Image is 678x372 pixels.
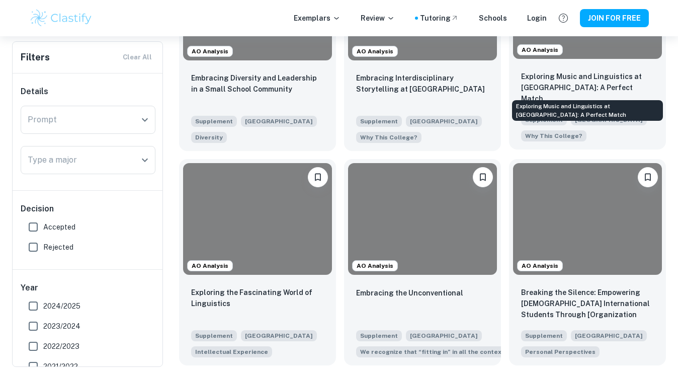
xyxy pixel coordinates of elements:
[188,261,232,270] span: AO Analysis
[356,116,402,127] span: Supplement
[43,221,75,233] span: Accepted
[43,341,79,352] span: 2022/2023
[356,131,421,143] span: What is your sense of Duke as a university and a community, and why do you consider it a good mat...
[356,72,489,95] p: Embracing Interdisciplinary Storytelling at Duke
[580,9,649,27] button: JOIN FOR FREE
[518,261,562,270] span: AO Analysis
[241,116,317,127] span: [GEOGRAPHIC_DATA]
[344,159,501,365] a: AO AnalysisPlease log in to bookmark exemplarsEmbracing the UnconventionalSupplement[GEOGRAPHIC_D...
[420,13,459,24] a: Tutoring
[43,321,80,332] span: 2023/2024
[555,10,572,27] button: Help and Feedback
[43,242,73,253] span: Rejected
[361,13,395,24] p: Review
[571,330,647,341] span: [GEOGRAPHIC_DATA]
[188,47,232,56] span: AO Analysis
[191,287,324,309] p: Exploring the Fascinating World of Linguistics
[191,116,237,127] span: Supplement
[353,261,397,270] span: AO Analysis
[191,345,272,357] span: Tell us about an intellectual experience in the past two years that you found absolutely fascinat...
[521,287,654,321] p: Breaking the Silence: Empowering Chinese International Students Through [Organization Redacted]
[638,167,658,187] button: Please log in to bookmark exemplars
[521,129,586,141] span: What is your sense of Duke as a university and a community, and why do you consider it a good mat...
[525,131,582,140] span: Why This College?
[43,301,80,312] span: 2024/2025
[521,345,600,357] span: We believe a wide range of personal perspectives, beliefs, and lived experiences are essential to...
[195,347,268,356] span: Intellectual Experience
[43,361,78,372] span: 2021/2022
[294,13,341,24] p: Exemplars
[21,50,50,64] h6: Filters
[356,345,589,357] span: We recognize that “fitting in” in all the contexts we live in can sometimes be difficult. Duke va...
[406,116,482,127] span: [GEOGRAPHIC_DATA]
[521,330,567,341] span: Supplement
[479,13,507,24] a: Schools
[241,330,317,341] span: [GEOGRAPHIC_DATA]
[138,113,152,127] button: Open
[356,330,402,341] span: Supplement
[21,86,155,98] h6: Details
[356,287,463,299] p: Embracing the Unconventional
[360,133,417,142] span: Why This College?
[406,330,482,341] span: [GEOGRAPHIC_DATA]
[21,282,155,294] h6: Year
[191,330,237,341] span: Supplement
[527,13,547,24] a: Login
[512,100,663,121] div: Exploring Music and Linguistics at [GEOGRAPHIC_DATA]: A Perfect Match
[525,347,596,356] span: Personal Perspectives
[195,133,223,142] span: Diversity
[509,159,666,365] a: AO AnalysisPlease log in to bookmark exemplarsBreaking the Silence: Empowering Chinese Internatio...
[179,159,336,365] a: AO AnalysisPlease log in to bookmark exemplarsExploring the Fascinating World of LinguisticsSuppl...
[29,8,93,28] img: Clastify logo
[353,47,397,56] span: AO Analysis
[518,45,562,54] span: AO Analysis
[191,131,227,143] span: We seek a diverse student body that embodies the wide range of human experience. In that context,...
[521,71,654,104] p: Exploring Music and Linguistics at Duke: A Perfect Match
[138,153,152,167] button: Open
[360,347,585,356] span: We recognize that “fitting in” in all the contexts we live in can sometimes
[308,167,328,187] button: Please log in to bookmark exemplars
[191,72,324,95] p: Embracing Diversity and Leadership in a Small School Community
[473,167,493,187] button: Please log in to bookmark exemplars
[21,203,155,215] h6: Decision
